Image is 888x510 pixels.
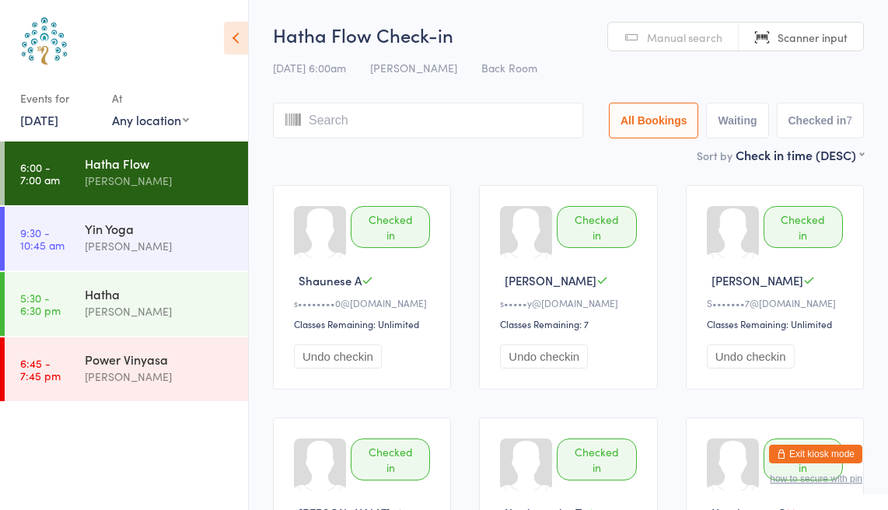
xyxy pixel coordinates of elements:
div: Checked in [351,206,430,248]
h2: Hatha Flow Check-in [273,22,864,47]
span: [PERSON_NAME] [370,60,457,75]
button: Waiting [706,103,768,138]
div: Classes Remaining: Unlimited [294,317,435,330]
div: 7 [846,114,852,127]
div: Yin Yoga [85,220,235,237]
button: Exit kiosk mode [769,445,862,463]
div: Checked in [557,438,636,480]
span: Shaunese A [299,272,362,288]
div: Any location [112,111,189,128]
div: Events for [20,86,96,111]
img: Australian School of Meditation & Yoga [16,12,74,70]
span: Manual search [647,30,722,45]
button: Undo checkin [707,344,795,369]
button: Undo checkin [294,344,382,369]
div: S•••••••7@[DOMAIN_NAME] [707,296,848,309]
div: [PERSON_NAME] [85,302,235,320]
a: [DATE] [20,111,58,128]
span: [PERSON_NAME] [711,272,803,288]
div: At [112,86,189,111]
div: s••••••••0@[DOMAIN_NAME] [294,296,435,309]
input: Search [273,103,583,138]
div: Classes Remaining: Unlimited [707,317,848,330]
a: 6:45 -7:45 pmPower Vinyasa[PERSON_NAME] [5,337,248,401]
a: 6:00 -7:00 amHatha Flow[PERSON_NAME] [5,141,248,205]
div: Checked in [764,206,843,248]
time: 9:30 - 10:45 am [20,226,65,251]
button: Undo checkin [500,344,588,369]
div: Checked in [351,438,430,480]
time: 6:45 - 7:45 pm [20,357,61,382]
button: All Bookings [609,103,699,138]
span: [DATE] 6:00am [273,60,346,75]
div: Hatha Flow [85,155,235,172]
button: Checked in7 [777,103,865,138]
div: Classes Remaining: 7 [500,317,641,330]
div: [PERSON_NAME] [85,368,235,386]
a: 5:30 -6:30 pmHatha[PERSON_NAME] [5,272,248,336]
div: s•••••y@[DOMAIN_NAME] [500,296,641,309]
div: Hatha [85,285,235,302]
div: [PERSON_NAME] [85,237,235,255]
div: [PERSON_NAME] [85,172,235,190]
div: Power Vinyasa [85,351,235,368]
span: [PERSON_NAME] [505,272,596,288]
time: 6:00 - 7:00 am [20,161,60,186]
label: Sort by [697,148,732,163]
time: 5:30 - 6:30 pm [20,292,61,316]
a: 9:30 -10:45 amYin Yoga[PERSON_NAME] [5,207,248,271]
button: how to secure with pin [770,473,862,484]
div: Check in time (DESC) [736,146,864,163]
span: Back Room [481,60,537,75]
div: Checked in [764,438,843,480]
span: Scanner input [778,30,848,45]
div: Checked in [557,206,636,248]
